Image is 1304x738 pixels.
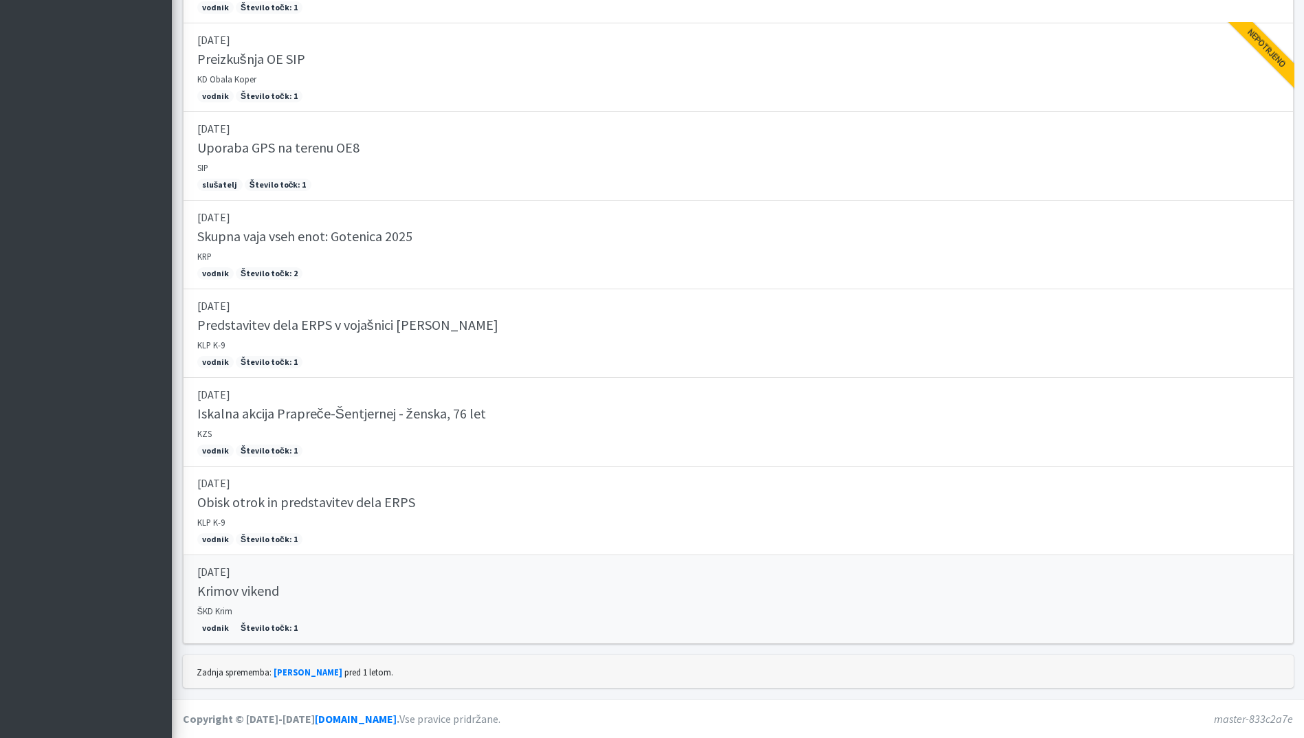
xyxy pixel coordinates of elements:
[245,179,311,191] span: Število točk: 1
[197,179,243,191] span: slušatelj
[236,1,302,14] span: Število točk: 1
[172,699,1304,738] footer: Vse pravice pridržane.
[197,90,234,102] span: vodnik
[197,251,212,262] small: KRP
[183,378,1294,467] a: [DATE] Iskalna akcija Prapreče-Šentjernej - ženska, 76 let KZS vodnik Število točk: 1
[236,90,302,102] span: Število točk: 1
[197,74,256,85] small: KD Obala Koper
[197,162,208,173] small: SIP
[183,467,1294,555] a: [DATE] Obisk otrok in predstavitev dela ERPS KLP K-9 vodnik Število točk: 1
[197,339,225,350] small: KLP K-9
[197,475,1279,491] p: [DATE]
[236,445,302,457] span: Število točk: 1
[197,605,233,616] small: ŠKD Krim
[197,209,1279,225] p: [DATE]
[197,267,234,280] span: vodnik
[1214,712,1293,726] em: master-833c2a7e
[197,533,234,546] span: vodnik
[183,555,1294,644] a: [DATE] Krimov vikend ŠKD Krim vodnik Število točk: 1
[183,201,1294,289] a: [DATE] Skupna vaja vseh enot: Gotenica 2025 KRP vodnik Število točk: 2
[236,356,302,368] span: Število točk: 1
[197,51,305,67] h5: Preizkušnja OE SIP
[197,494,415,511] h5: Obisk otrok in predstavitev dela ERPS
[197,405,486,422] h5: Iskalna akcija Prapreče-Šentjernej - ženska, 76 let
[197,583,279,599] h5: Krimov vikend
[183,112,1294,201] a: [DATE] Uporaba GPS na terenu OE8 SIP slušatelj Število točk: 1
[197,317,498,333] h5: Predstavitev dela ERPS v vojašnici [PERSON_NAME]
[183,23,1294,112] a: [DATE] Preizkušnja OE SIP KD Obala Koper vodnik Število točk: 1 Nepotrjeno
[183,289,1294,378] a: [DATE] Predstavitev dela ERPS v vojašnici [PERSON_NAME] KLP K-9 vodnik Število točk: 1
[236,533,302,546] span: Število točk: 1
[197,445,234,457] span: vodnik
[236,267,302,280] span: Število točk: 2
[197,356,234,368] span: vodnik
[197,563,1279,580] p: [DATE]
[274,667,342,678] a: [PERSON_NAME]
[197,120,1279,137] p: [DATE]
[315,712,397,726] a: [DOMAIN_NAME]
[197,667,393,678] small: Zadnja sprememba: pred 1 letom.
[236,622,302,634] span: Število točk: 1
[183,712,399,726] strong: Copyright © [DATE]-[DATE] .
[197,622,234,634] span: vodnik
[197,298,1279,314] p: [DATE]
[197,428,212,439] small: KZS
[197,139,360,156] h5: Uporaba GPS na terenu OE8
[197,517,225,528] small: KLP K-9
[197,386,1279,403] p: [DATE]
[197,1,234,14] span: vodnik
[197,228,412,245] h5: Skupna vaja vseh enot: Gotenica 2025
[197,32,1279,48] p: [DATE]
